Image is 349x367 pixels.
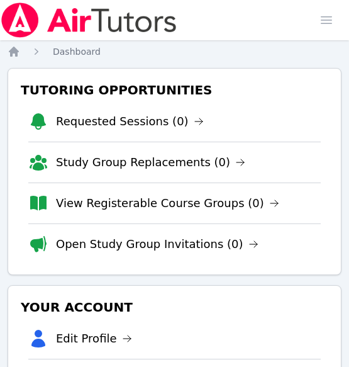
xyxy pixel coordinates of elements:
[53,47,101,57] span: Dashboard
[18,296,331,319] h3: Your Account
[18,79,331,101] h3: Tutoring Opportunities
[53,45,101,58] a: Dashboard
[56,330,132,347] a: Edit Profile
[8,45,341,58] nav: Breadcrumb
[56,235,258,253] a: Open Study Group Invitations (0)
[56,113,204,130] a: Requested Sessions (0)
[56,154,245,171] a: Study Group Replacements (0)
[56,195,279,212] a: View Registerable Course Groups (0)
